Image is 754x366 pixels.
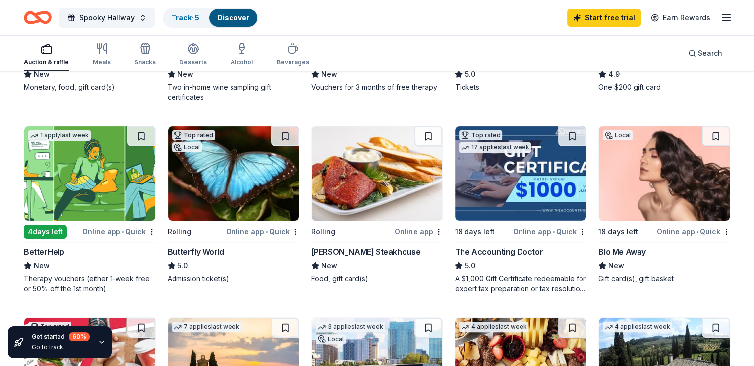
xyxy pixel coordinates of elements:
[311,274,443,284] div: Food, gift card(s)
[32,332,90,341] div: Get started
[163,8,258,28] button: Track· 5Discover
[603,322,672,332] div: 4 applies last week
[59,8,155,28] button: Spooky Hallway
[599,126,730,221] img: Image for Blo Me Away
[553,228,555,236] span: •
[24,6,52,29] a: Home
[79,12,135,24] span: Spooky Hallway
[226,225,299,238] div: Online app Quick
[598,226,638,238] div: 18 days left
[177,260,188,272] span: 5.0
[168,226,191,238] div: Rolling
[598,274,730,284] div: Gift card(s), gift basket
[122,228,124,236] span: •
[231,59,253,66] div: Alcohol
[455,226,494,238] div: 18 days left
[567,9,641,27] a: Start free trial
[608,260,624,272] span: New
[603,130,633,140] div: Local
[455,126,586,294] a: Image for The Accounting DoctorTop rated17 applieslast week18 days leftOnline app•QuickThe Accoun...
[24,225,67,239] div: 4 days left
[464,260,475,272] span: 5.0
[134,39,156,71] button: Snacks
[217,13,249,22] a: Discover
[168,274,299,284] div: Admission ticket(s)
[645,9,716,27] a: Earn Rewards
[34,68,50,80] span: New
[231,39,253,71] button: Alcohol
[311,126,443,284] a: Image for Perry's SteakhouseRollingOnline app[PERSON_NAME] SteakhouseNewFood, gift card(s)
[696,228,698,236] span: •
[459,130,502,140] div: Top rated
[32,343,90,351] div: Go to track
[598,82,730,92] div: One $200 gift card
[321,68,337,80] span: New
[172,13,199,22] a: Track· 5
[179,39,207,71] button: Desserts
[513,225,586,238] div: Online app Quick
[168,126,299,221] img: Image for Butterfly World
[598,246,646,258] div: Blo Me Away
[172,142,202,152] div: Local
[657,225,730,238] div: Online app Quick
[82,225,156,238] div: Online app Quick
[459,142,531,153] div: 17 applies last week
[455,82,586,92] div: Tickets
[24,82,156,92] div: Monetary, food, gift card(s)
[321,260,337,272] span: New
[455,126,586,221] img: Image for The Accounting Doctor
[93,59,111,66] div: Meals
[134,59,156,66] div: Snacks
[277,39,309,71] button: Beverages
[698,47,722,59] span: Search
[311,246,420,258] div: [PERSON_NAME] Steakhouse
[680,43,730,63] button: Search
[168,126,299,284] a: Image for Butterfly WorldTop ratedLocalRollingOnline app•QuickButterfly World5.0Admission ticket(s)
[608,68,620,80] span: 4.9
[172,322,241,332] div: 7 applies last week
[455,274,586,294] div: A $1,000 Gift Certificate redeemable for expert tax preparation or tax resolution services—recipi...
[24,59,69,66] div: Auction & raffle
[464,68,475,80] span: 5.0
[459,322,528,332] div: 4 applies last week
[598,126,730,284] a: Image for Blo Me AwayLocal18 days leftOnline app•QuickBlo Me AwayNewGift card(s), gift basket
[455,246,543,258] div: The Accounting Doctor
[316,334,346,344] div: Local
[177,68,193,80] span: New
[69,332,90,341] div: 60 %
[24,39,69,71] button: Auction & raffle
[24,126,155,221] img: Image for BetterHelp
[24,246,64,258] div: BetterHelp
[395,225,443,238] div: Online app
[277,59,309,66] div: Beverages
[179,59,207,66] div: Desserts
[266,228,268,236] span: •
[168,246,224,258] div: Butterfly World
[168,82,299,102] div: Two in-home wine sampling gift certificates
[28,130,91,141] div: 1 apply last week
[311,226,335,238] div: Rolling
[24,274,156,294] div: Therapy vouchers (either 1-week free or 50% off the 1st month)
[34,260,50,272] span: New
[172,130,215,140] div: Top rated
[24,126,156,294] a: Image for BetterHelp1 applylast week4days leftOnline app•QuickBetterHelpNewTherapy vouchers (eith...
[93,39,111,71] button: Meals
[311,82,443,92] div: Vouchers for 3 months of free therapy
[312,126,443,221] img: Image for Perry's Steakhouse
[316,322,385,332] div: 3 applies last week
